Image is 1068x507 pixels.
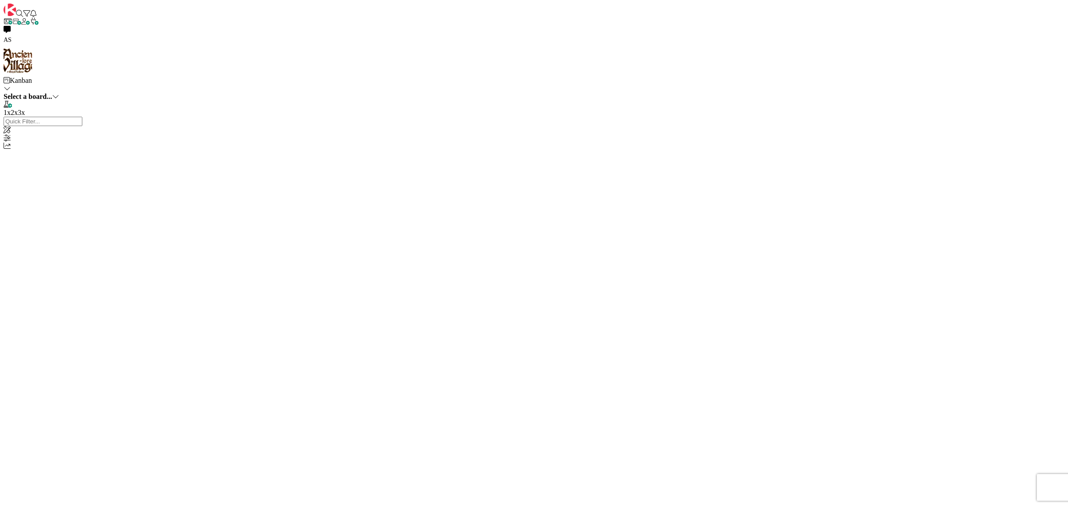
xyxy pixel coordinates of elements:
[4,46,32,75] img: avatar
[11,109,18,116] span: 2x
[4,117,82,126] input: Quick Filter...
[4,93,52,100] b: Select a board...
[4,109,11,116] span: 1x
[10,77,32,84] span: Kanban
[4,4,16,16] img: Visit kanbanzone.com
[18,109,25,116] span: 3x
[4,34,16,46] div: AS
